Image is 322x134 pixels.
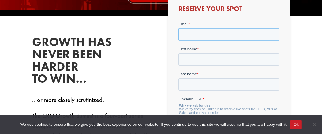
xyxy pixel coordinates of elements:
[32,96,104,104] span: .. or more closely scrutinized.
[20,121,287,128] span: We use cookies to ensure that we give you the best experience on our website. If you continue to ...
[32,36,124,88] h2: Growth has never been harder to win…
[178,5,279,15] h3: Reserve Your Spot
[311,121,317,128] span: No
[290,120,302,129] button: Ok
